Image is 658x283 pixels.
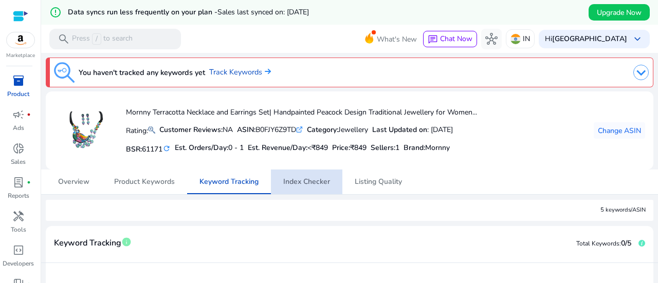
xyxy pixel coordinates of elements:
b: [GEOGRAPHIC_DATA] [552,34,627,44]
a: Track Keywords [209,67,271,78]
span: handyman [12,210,25,222]
h5: : [404,144,450,153]
span: Product Keywords [114,178,175,185]
img: arrow-right.svg [262,68,271,74]
mat-icon: error_outline [49,6,62,18]
span: Overview [58,178,89,185]
h5: Price: [332,144,367,153]
span: Change ASIN [598,125,641,136]
div: B0FJY6Z9TD [237,124,303,135]
span: info [121,237,132,247]
b: Customer Reviews: [159,125,223,135]
b: Category: [307,125,338,135]
p: Ads [13,123,24,133]
p: Product [7,89,29,99]
div: NA [159,124,233,135]
p: Press to search [72,33,133,45]
div: Jewellery [307,124,368,135]
mat-icon: refresh [162,144,171,154]
img: keyword-tracking.svg [54,62,75,83]
span: 1 [395,143,399,153]
span: Sales last synced on: [DATE] [217,7,309,17]
span: 0/5 [621,238,631,248]
span: search [58,33,70,45]
span: lab_profile [12,176,25,188]
h5: Data syncs run less frequently on your plan - [68,8,309,17]
p: Marketplace [6,52,35,60]
span: What's New [377,30,417,48]
span: fiber_manual_record [27,180,31,184]
span: Upgrade Now [597,7,642,18]
h5: BSR: [126,143,171,154]
span: 0 - 1 [228,143,244,153]
p: Developers [3,259,34,268]
p: Rating: [126,124,155,136]
button: hub [481,29,502,49]
span: Keyword Tracking [199,178,259,185]
p: Reports [8,191,29,200]
span: Index Checker [283,178,330,185]
button: chatChat Now [423,31,477,47]
span: <₹849 [307,143,328,153]
b: Last Updated on [372,125,427,135]
h5: Est. Revenue/Day: [248,144,328,153]
h5: Est. Orders/Day: [175,144,244,153]
span: ₹849 [350,143,367,153]
span: Total Keywords: [576,239,621,248]
span: Keyword Tracking [54,234,121,252]
span: keyboard_arrow_down [631,33,644,45]
span: fiber_manual_record [27,112,31,117]
img: in.svg [510,34,521,44]
span: hub [485,33,498,45]
span: Listing Quality [355,178,402,185]
span: Chat Now [440,34,472,44]
p: Hi [545,35,627,43]
img: 716AfUxISjL.jpg [66,111,104,150]
b: ASIN: [237,125,255,135]
span: Mornny [425,143,450,153]
span: 61171 [142,144,162,154]
span: chat [428,34,438,45]
img: dropdown-arrow.svg [633,65,649,80]
p: Tools [11,225,26,234]
button: Upgrade Now [589,4,650,21]
h4: Mornny Terracotta Necklace and Earrings Set| Handpainted Peacock Design Traditional Jewellery for... [126,108,477,117]
p: IN [523,30,530,48]
p: Sales [11,157,26,166]
h5: Sellers: [371,144,399,153]
span: inventory_2 [12,74,25,87]
img: amazon.svg [7,32,34,48]
span: code_blocks [12,244,25,256]
h3: You haven't tracked any keywords yet [79,66,205,79]
span: campaign [12,108,25,121]
span: Brand [404,143,424,153]
span: / [92,33,101,45]
div: 5 keywords/ASIN [600,206,646,215]
button: Change ASIN [594,122,645,139]
div: : [DATE] [372,124,453,135]
span: donut_small [12,142,25,155]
